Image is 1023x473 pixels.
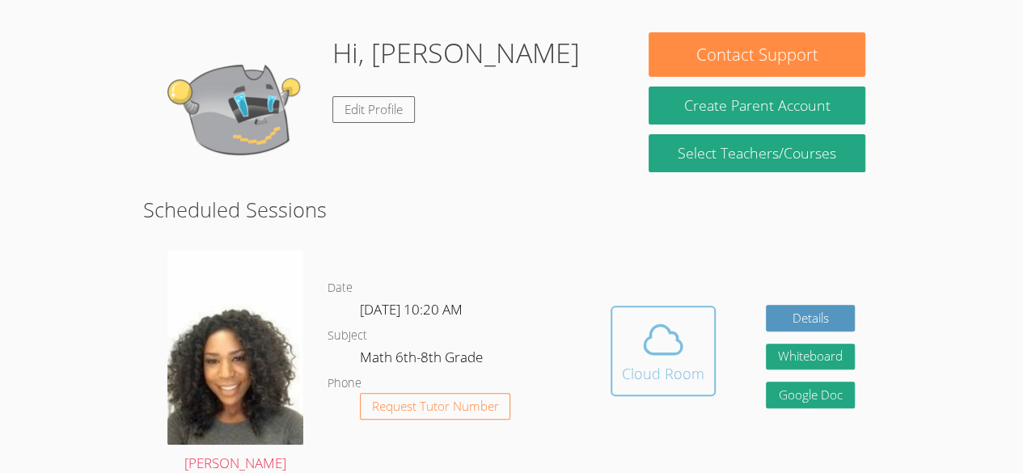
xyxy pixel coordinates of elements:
span: Request Tutor Number [372,400,499,412]
dd: Math 6th-8th Grade [360,346,486,374]
h2: Scheduled Sessions [143,194,880,225]
a: Google Doc [766,382,855,408]
button: Cloud Room [611,306,716,396]
button: Whiteboard [766,344,855,370]
a: Select Teachers/Courses [649,134,864,172]
img: avatar.png [167,250,303,445]
a: Details [766,305,855,332]
a: Edit Profile [332,96,415,123]
div: Cloud Room [622,362,704,385]
button: Create Parent Account [649,87,864,125]
span: [DATE] 10:20 AM [360,300,463,319]
h1: Hi, [PERSON_NAME] [332,32,580,74]
dt: Date [328,278,353,298]
button: Contact Support [649,32,864,77]
dt: Phone [328,374,361,394]
button: Request Tutor Number [360,393,511,420]
dt: Subject [328,326,367,346]
img: default.png [158,32,319,194]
